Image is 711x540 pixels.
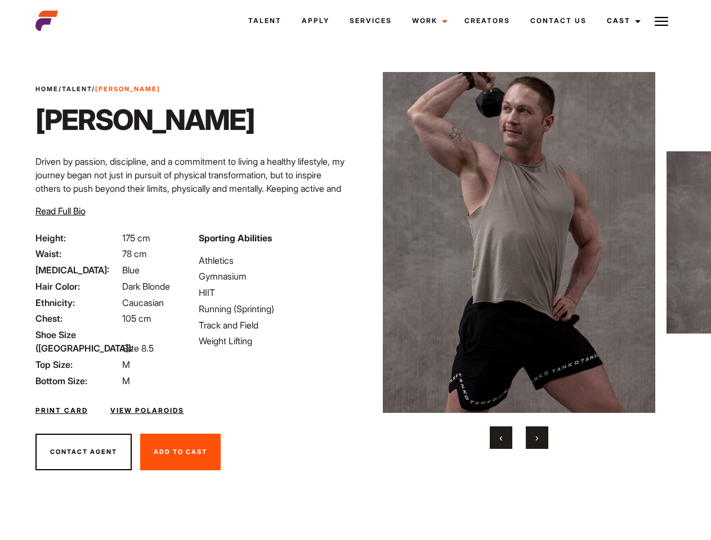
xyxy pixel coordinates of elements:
strong: Sporting Abilities [199,232,272,244]
button: Add To Cast [140,434,221,471]
a: Services [339,6,402,36]
span: M [122,375,130,386]
a: Cast [597,6,647,36]
span: Hair Color: [35,280,120,293]
a: Print Card [35,406,88,416]
button: Read Full Bio [35,204,86,218]
span: 78 cm [122,248,147,259]
span: Ethnicity: [35,296,120,309]
li: Gymnasium [199,269,348,283]
span: Size 8.5 [122,343,154,354]
a: Home [35,85,59,93]
span: Add To Cast [154,448,207,456]
p: Driven by passion, discipline, and a commitment to living a healthy lifestyle, my journey began n... [35,155,349,222]
button: Contact Agent [35,434,132,471]
span: Previous [499,432,502,443]
h1: [PERSON_NAME] [35,103,254,137]
img: cropped-aefm-brand-fav-22-square.png [35,10,58,32]
span: Chest: [35,312,120,325]
span: 105 cm [122,313,151,324]
span: 175 cm [122,232,150,244]
span: [MEDICAL_DATA]: [35,263,120,277]
li: Weight Lifting [199,334,348,348]
a: Talent [238,6,292,36]
span: Height: [35,231,120,245]
span: M [122,359,130,370]
span: Dark Blonde [122,281,170,292]
li: Track and Field [199,318,348,332]
li: Athletics [199,254,348,267]
strong: [PERSON_NAME] [95,85,160,93]
span: Read Full Bio [35,205,86,217]
span: Bottom Size: [35,374,120,388]
li: Running (Sprinting) [199,302,348,316]
img: Burger icon [655,15,668,28]
a: Apply [292,6,339,36]
span: / / [35,84,160,94]
a: View Polaroids [110,406,184,416]
span: Shoe Size ([GEOGRAPHIC_DATA]): [35,328,120,355]
span: Top Size: [35,358,120,371]
a: Talent [62,85,92,93]
li: HIIT [199,286,348,299]
span: Caucasian [122,297,164,308]
a: Creators [454,6,520,36]
span: Blue [122,264,140,276]
span: Next [535,432,538,443]
a: Work [402,6,454,36]
span: Waist: [35,247,120,260]
a: Contact Us [520,6,597,36]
